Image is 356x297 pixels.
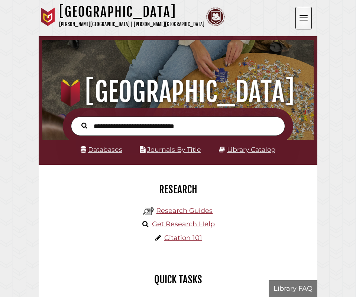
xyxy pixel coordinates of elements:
[147,146,201,153] a: Journals By Title
[143,205,154,217] img: Hekman Library Logo
[59,4,204,20] h1: [GEOGRAPHIC_DATA]
[156,207,213,215] a: Research Guides
[44,273,312,286] h2: Quick Tasks
[164,234,202,242] a: Citation 101
[39,7,57,26] img: Calvin University
[295,7,312,29] button: Open the menu
[78,121,91,130] button: Search
[81,122,87,129] i: Search
[59,20,204,29] p: [PERSON_NAME][GEOGRAPHIC_DATA] | [PERSON_NAME][GEOGRAPHIC_DATA]
[48,76,308,108] h1: [GEOGRAPHIC_DATA]
[206,7,225,26] img: Calvin Theological Seminary
[81,146,122,153] a: Databases
[227,146,276,153] a: Library Catalog
[44,183,312,196] h2: Research
[152,220,215,228] a: Get Research Help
